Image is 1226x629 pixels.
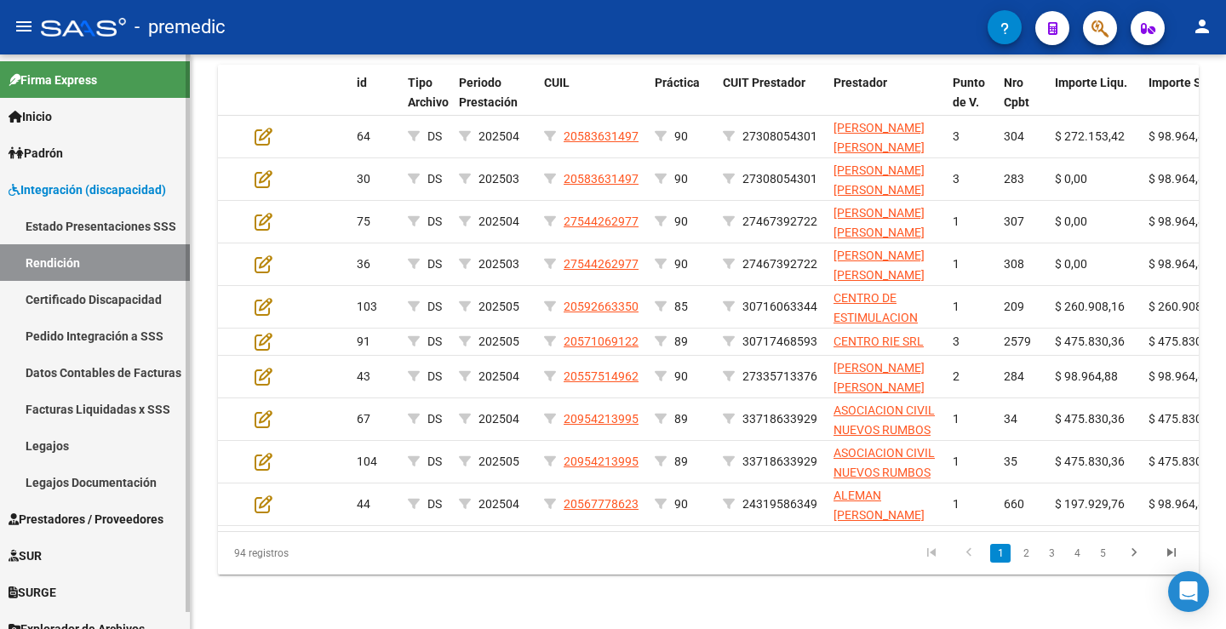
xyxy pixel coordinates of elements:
[674,335,688,348] span: 89
[478,257,519,271] span: 202503
[427,129,442,143] span: DS
[1055,172,1087,186] span: $ 0,00
[564,214,639,228] span: 27544262977
[1055,497,1125,511] span: $ 197.929,76
[742,300,817,313] span: 30716063344
[723,76,805,89] span: CUIT Prestador
[1055,257,1087,271] span: $ 0,00
[478,129,519,143] span: 202504
[427,214,442,228] span: DS
[478,412,519,426] span: 202504
[1149,335,1218,348] span: $ 475.830,36
[997,65,1048,140] datatable-header-cell: Nro Cpbt
[478,300,519,313] span: 202505
[9,107,52,126] span: Inicio
[564,257,639,271] span: 27544262977
[946,65,997,140] datatable-header-cell: Punto de V.
[674,214,688,228] span: 90
[1004,369,1024,383] span: 284
[953,369,960,383] span: 2
[742,335,817,348] span: 30717468593
[350,65,401,140] datatable-header-cell: id
[674,257,688,271] span: 90
[648,65,716,140] datatable-header-cell: Práctica
[1067,544,1087,563] a: 4
[834,76,887,89] span: Prestador
[1004,129,1024,143] span: 304
[1016,544,1036,563] a: 2
[953,257,960,271] span: 1
[1004,214,1024,228] span: 307
[834,206,925,239] span: [PERSON_NAME] [PERSON_NAME]
[1004,172,1024,186] span: 283
[834,361,925,394] span: [PERSON_NAME] [PERSON_NAME]
[135,9,226,46] span: - premedic
[953,214,960,228] span: 1
[427,257,442,271] span: DS
[544,76,570,89] span: CUIL
[427,455,442,468] span: DS
[1004,257,1024,271] span: 308
[357,127,394,146] div: 64
[988,539,1013,568] li: page 1
[953,497,960,511] span: 1
[357,409,394,429] div: 67
[742,214,817,228] span: 27467392722
[9,546,42,565] span: SUR
[834,163,925,197] span: [PERSON_NAME] [PERSON_NAME]
[564,335,639,348] span: 20571069122
[1149,300,1218,313] span: $ 260.908,16
[655,76,700,89] span: Práctica
[427,412,442,426] span: DS
[674,412,688,426] span: 89
[564,412,639,426] span: 20954213995
[478,335,519,348] span: 202505
[674,172,688,186] span: 90
[742,172,817,186] span: 27308054301
[427,172,442,186] span: DS
[1039,539,1064,568] li: page 3
[834,335,924,348] span: CENTRO RIE SRL
[9,510,163,529] span: Prestadores / Proveedores
[742,369,817,383] span: 27335713376
[953,544,985,563] a: go to previous page
[427,335,442,348] span: DS
[834,489,925,522] span: ALEMAN [PERSON_NAME]
[564,455,639,468] span: 20954213995
[478,172,519,186] span: 202503
[427,369,442,383] span: DS
[1149,455,1218,468] span: $ 475.830,36
[1149,257,1212,271] span: $ 98.964,88
[357,169,394,189] div: 30
[953,76,985,109] span: Punto de V.
[1004,335,1031,348] span: 2579
[1004,455,1017,468] span: 35
[1149,172,1212,186] span: $ 98.964,88
[834,121,925,154] span: [PERSON_NAME] [PERSON_NAME]
[1092,544,1113,563] a: 5
[1055,335,1125,348] span: $ 475.830,36
[564,300,639,313] span: 20592663350
[674,369,688,383] span: 90
[742,412,817,426] span: 33718633929
[834,446,949,517] span: ASOCIACION CIVIL NUEVOS RUMBOS EQUIPO INTERDISCIPLINARIO
[1055,300,1125,313] span: $ 260.908,16
[357,495,394,514] div: 44
[1149,412,1218,426] span: $ 475.830,36
[218,532,411,575] div: 94 registros
[1064,539,1090,568] li: page 4
[357,254,394,274] div: 36
[564,369,639,383] span: 20557514962
[1149,369,1212,383] span: $ 98.964,88
[357,452,394,472] div: 104
[953,412,960,426] span: 1
[427,497,442,511] span: DS
[357,297,394,317] div: 103
[742,455,817,468] span: 33718633929
[827,65,946,140] datatable-header-cell: Prestador
[537,65,648,140] datatable-header-cell: CUIL
[990,544,1011,563] a: 1
[1149,76,1224,89] span: Importe Solic.
[9,583,56,602] span: SURGE
[1118,544,1150,563] a: go to next page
